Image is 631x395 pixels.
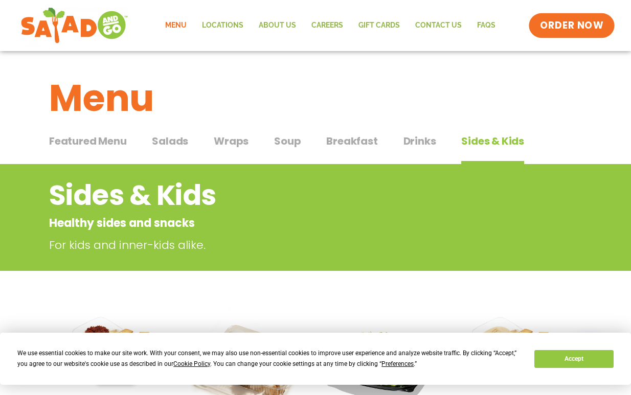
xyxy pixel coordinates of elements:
[251,14,304,37] a: About Us
[194,14,251,37] a: Locations
[157,14,194,37] a: Menu
[540,19,603,32] span: ORDER NOW
[57,306,175,384] img: Product photo for Sundried Tomato Hummus & Pita Chips
[326,133,377,149] span: Breakfast
[49,133,126,149] span: Featured Menu
[534,350,613,368] button: Accept
[214,133,249,149] span: Wraps
[408,14,469,37] a: Contact Us
[49,130,582,165] div: Tabbed content
[49,175,500,216] h2: Sides & Kids
[49,237,504,253] p: For kids and inner-kids alike.
[304,14,351,37] a: Careers
[274,133,301,149] span: Soup
[173,360,210,367] span: Cookie Policy
[529,13,615,38] a: ORDER NOW
[381,360,414,367] span: Preferences
[403,133,436,149] span: Drinks
[351,14,408,37] a: GIFT CARDS
[469,14,503,37] a: FAQs
[152,133,188,149] span: Salads
[49,215,500,231] p: Healthy sides and snacks
[49,71,582,126] h1: Menu
[17,348,522,369] div: We use essential cookies to make our site work. With your consent, we may also use non-essential ...
[20,5,128,46] img: new-SAG-logo-768×292
[461,133,524,149] span: Sides & Kids
[157,14,503,37] nav: Menu
[457,306,575,384] img: Product photo for Hummus & Pita Chips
